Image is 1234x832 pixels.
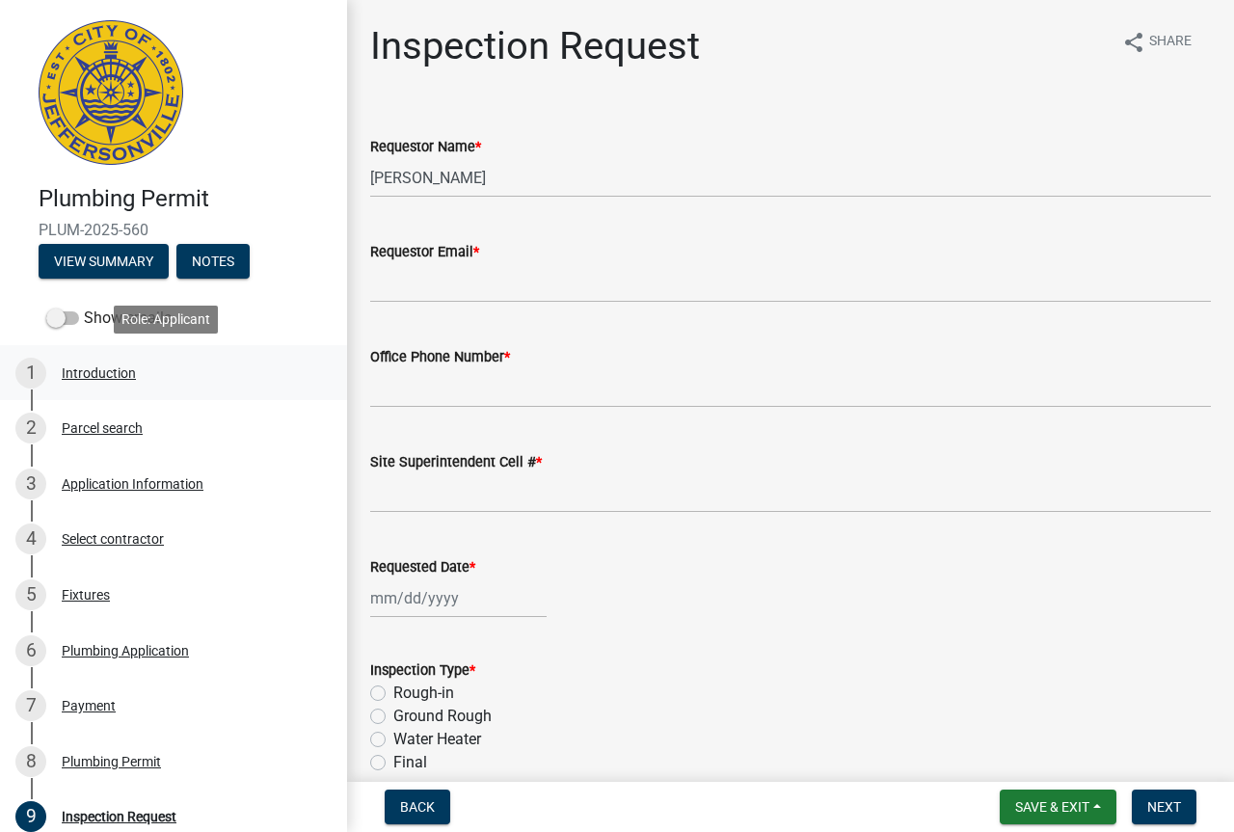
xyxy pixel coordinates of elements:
div: Parcel search [62,421,143,435]
label: Show emails [46,307,172,330]
img: City of Jeffersonville, Indiana [39,20,183,165]
wm-modal-confirm: Notes [176,255,250,270]
label: Ground Rough [393,705,492,728]
div: 7 [15,690,46,721]
div: 4 [15,523,46,554]
h4: Plumbing Permit [39,185,332,213]
div: 5 [15,579,46,610]
div: 2 [15,413,46,443]
i: share [1122,31,1145,54]
input: mm/dd/yyyy [370,578,547,618]
label: Requested Date [370,561,475,575]
span: Back [400,799,435,815]
div: Fixtures [62,588,110,602]
label: Rough-in [393,682,454,705]
div: Role: Applicant [114,306,218,334]
div: Introduction [62,366,136,380]
div: 8 [15,746,46,777]
div: Payment [62,699,116,712]
button: Notes [176,244,250,279]
button: shareShare [1107,23,1207,61]
div: Plumbing Application [62,644,189,658]
button: Back [385,790,450,824]
div: 1 [15,358,46,389]
span: Share [1149,31,1192,54]
div: Plumbing Permit [62,755,161,768]
label: Requestor Email [370,246,479,259]
button: Next [1132,790,1196,824]
label: Inspection Type [370,664,475,678]
div: 3 [15,469,46,499]
div: 6 [15,635,46,666]
h1: Inspection Request [370,23,700,69]
label: Water Heater [393,728,481,751]
span: PLUM-2025-560 [39,221,308,239]
label: Site Superintendent Cell # [370,456,542,470]
wm-modal-confirm: Summary [39,255,169,270]
span: Next [1147,799,1181,815]
div: 9 [15,801,46,832]
div: Inspection Request [62,810,176,823]
label: Final [393,751,427,774]
label: Office Phone Number [370,351,510,364]
span: Save & Exit [1015,799,1089,815]
button: View Summary [39,244,169,279]
div: Application Information [62,477,203,491]
button: Save & Exit [1000,790,1116,824]
div: Select contractor [62,532,164,546]
label: Requestor Name [370,141,481,154]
